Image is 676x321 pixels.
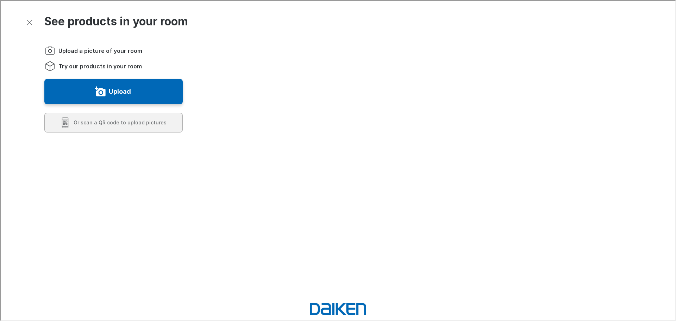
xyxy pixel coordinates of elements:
[58,62,141,69] span: Try our products in your room
[309,301,365,316] a: Visit DAIKEN homepage
[44,78,182,104] button: Upload a picture of your room
[108,85,130,97] label: Upload
[23,16,35,28] button: Exit visualizer
[44,112,182,132] button: Scan a QR code to upload pictures
[44,44,182,71] ol: Instructions
[58,46,142,54] span: Upload a picture of your room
